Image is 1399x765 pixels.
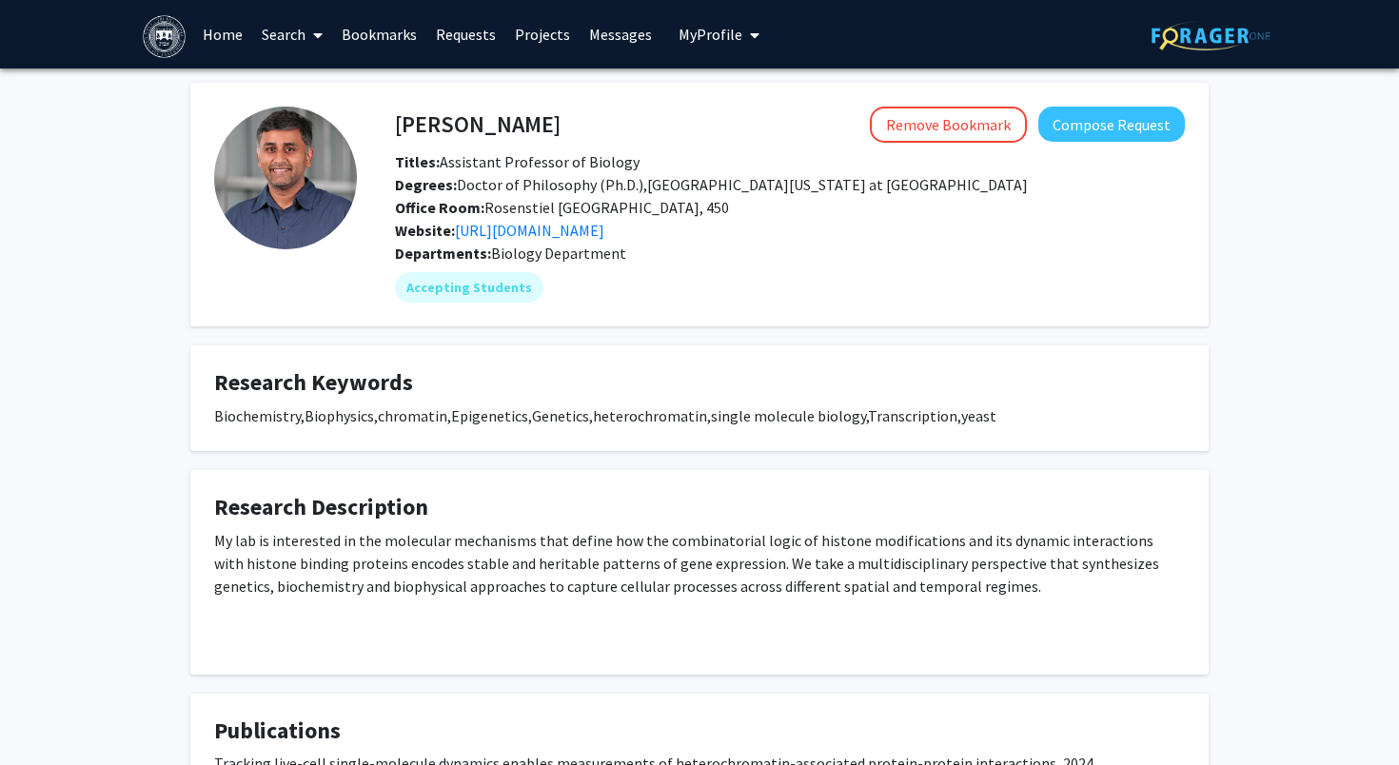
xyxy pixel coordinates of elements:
span: Assistant Professor of Biology [395,152,640,171]
img: ForagerOne Logo [1152,21,1271,50]
h4: [PERSON_NAME] [395,107,561,142]
h4: Research Keywords [214,369,1185,397]
a: Search [252,1,332,68]
b: Departments: [395,244,491,263]
b: Degrees: [395,175,457,194]
span: Biology Department [491,244,626,263]
a: Requests [426,1,505,68]
span: Doctor of Philosophy (Ph.D.),[GEOGRAPHIC_DATA][US_STATE] at [GEOGRAPHIC_DATA] [395,175,1028,194]
b: Website: [395,221,455,240]
h4: Publications [214,717,1185,745]
iframe: Chat [14,679,81,751]
a: Opens in a new tab [455,221,604,240]
img: Brandeis University Logo [143,15,186,58]
b: Office Room: [395,198,484,217]
button: Remove Bookmark [870,107,1027,143]
h4: Research Description [214,494,1185,521]
div: Biochemistry,Biophysics,chromatin,Epigenetics,Genetics,heterochromatin,single molecule biology,Tr... [214,404,1185,427]
a: Bookmarks [332,1,426,68]
div: My lab is interested in the molecular mechanisms that define how the combinatorial logic of histo... [214,529,1185,636]
button: Compose Request to Kaushik Ragunathan [1038,107,1185,142]
mat-chip: Accepting Students [395,272,543,303]
span: My Profile [679,25,742,44]
a: Projects [505,1,580,68]
b: Titles: [395,152,440,171]
a: Messages [580,1,661,68]
span: Rosenstiel [GEOGRAPHIC_DATA], 450 [395,198,729,217]
a: Home [193,1,252,68]
img: Profile Picture [214,107,357,249]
